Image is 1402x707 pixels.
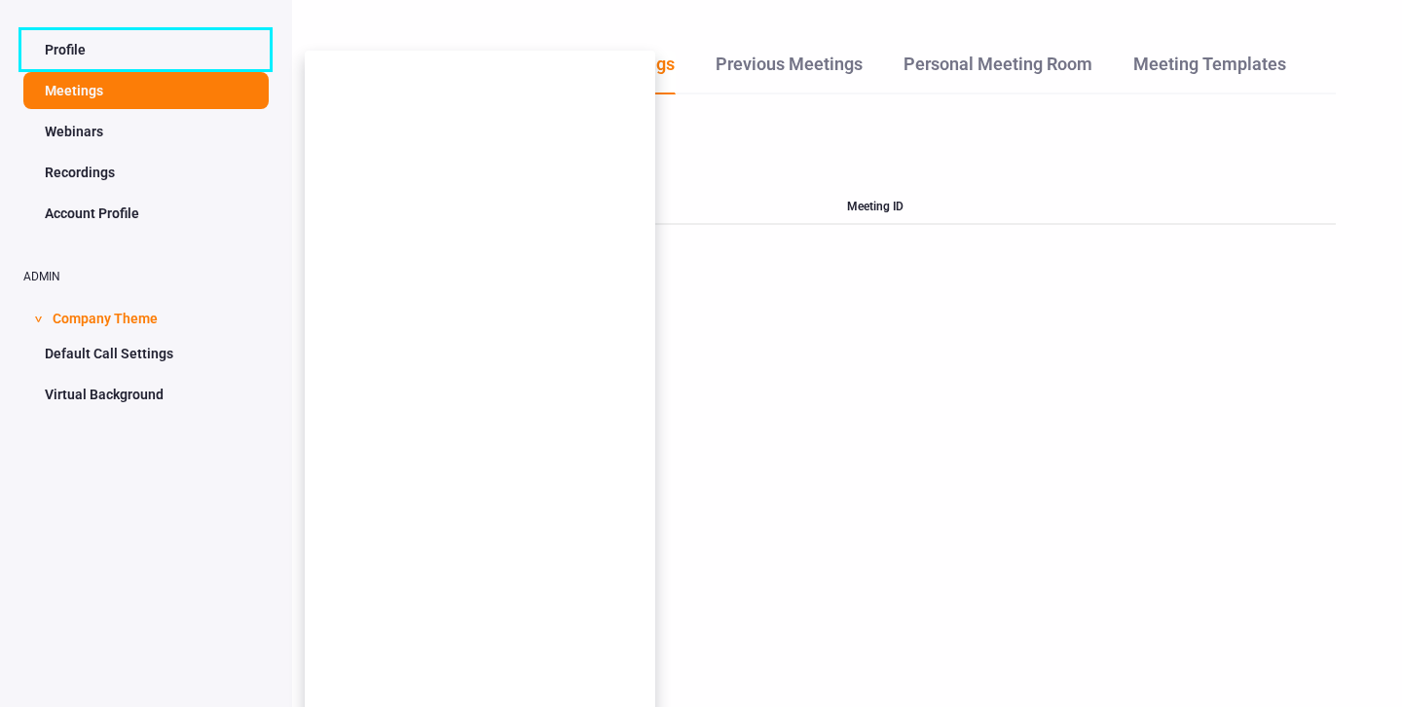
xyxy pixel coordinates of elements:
span: Company Theme [53,298,158,335]
a: Virtual Background [23,376,269,413]
a: Account Profile [23,195,269,232]
h2: ADMIN [23,271,269,283]
a: Default Call Settings [23,335,269,372]
a: Webinars [23,113,269,150]
a: Previous Meetings [715,51,864,93]
div: Topic [603,190,847,225]
div: Meeting ID [847,190,1091,225]
a: Meeting Templates [1132,51,1287,93]
a: Recordings [23,154,269,191]
a: Personal Meeting Room [903,51,1093,93]
span: > [28,316,48,322]
a: Profile [23,31,269,68]
a: Meetings [23,72,269,109]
